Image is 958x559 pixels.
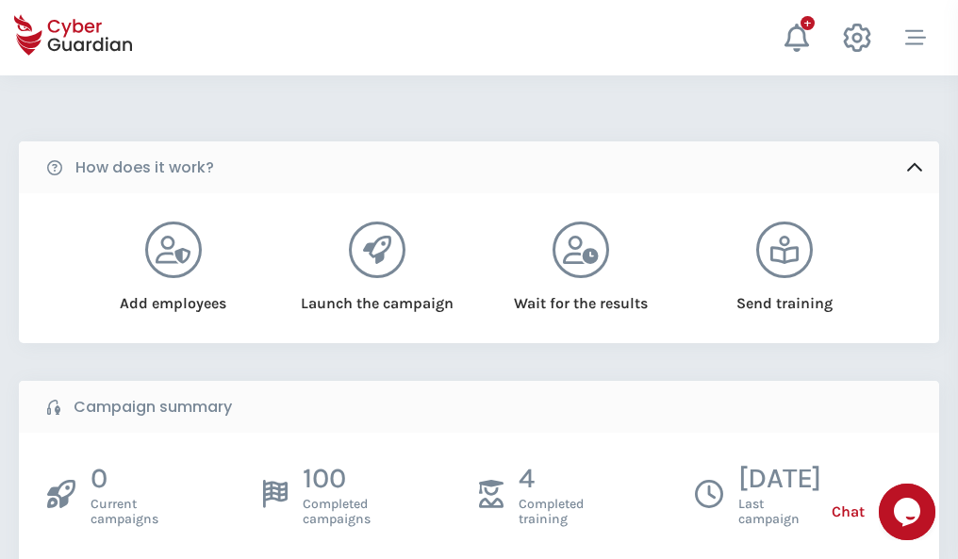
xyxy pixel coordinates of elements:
div: Add employees [95,278,251,315]
span: Last campaign [738,497,821,527]
b: How does it work? [75,156,214,179]
p: [DATE] [738,461,821,497]
span: Completed training [519,497,584,527]
p: 0 [91,461,158,497]
span: Chat [832,501,865,523]
span: Current campaigns [91,497,158,527]
p: 100 [303,461,371,497]
span: Completed campaigns [303,497,371,527]
b: Campaign summary [74,396,232,419]
p: 4 [519,461,584,497]
div: Send training [707,278,863,315]
div: + [801,16,815,30]
iframe: chat widget [879,484,939,540]
div: Wait for the results [504,278,659,315]
div: Launch the campaign [299,278,454,315]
